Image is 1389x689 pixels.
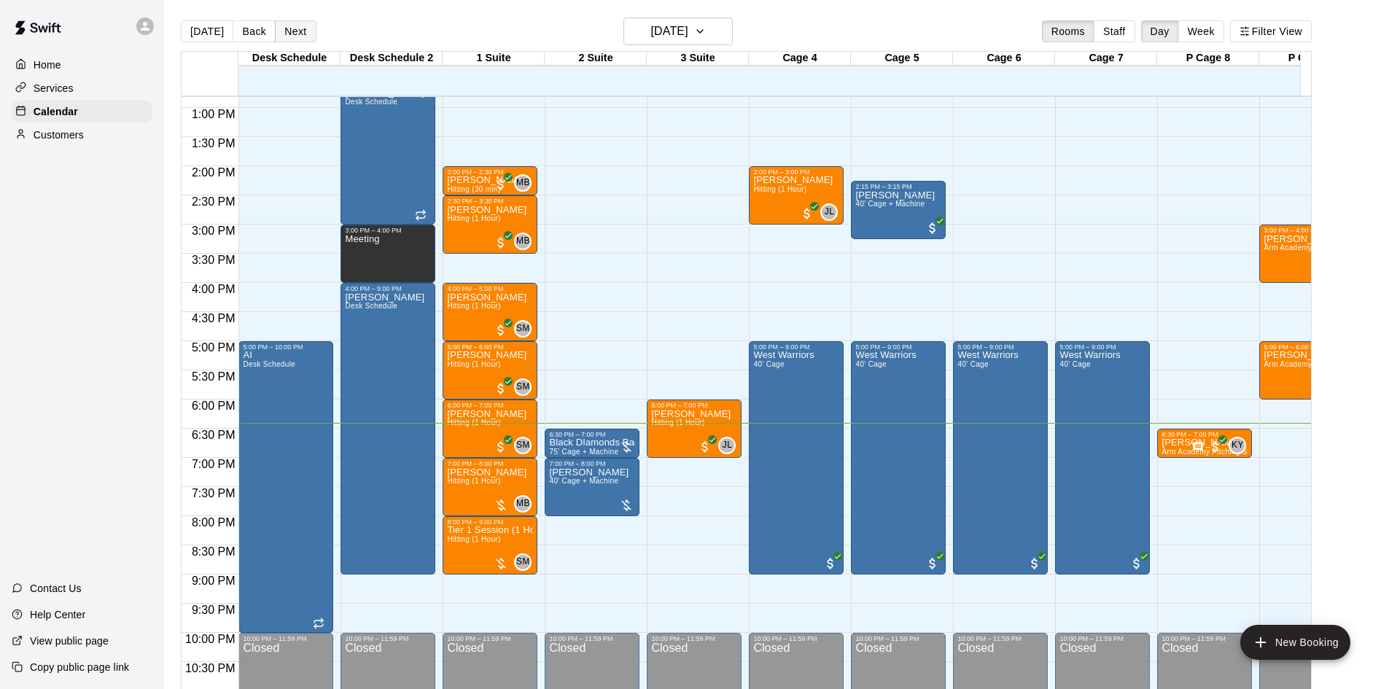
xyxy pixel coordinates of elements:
a: Home [12,54,152,76]
span: Desk Schedule [345,98,397,106]
div: 5:00 PM – 9:00 PM: West Warriors [1055,341,1150,575]
span: All customers have paid [494,235,508,250]
div: Johnnie Larossa [718,437,736,454]
span: SM [516,555,530,569]
span: All customers have paid [1310,265,1325,279]
div: 6:00 PM – 7:00 PM: Mike Rotanz [443,400,537,458]
div: 2:00 PM – 2:30 PM [447,168,533,176]
span: Steve Malvagna [520,378,532,396]
div: Steve Malvagna [514,437,532,454]
span: 9:00 PM [188,575,239,587]
div: 5:00 PM – 9:00 PM: West Warriors [749,341,844,575]
span: SM [516,438,530,453]
button: Filter View [1230,20,1312,42]
div: 6:30 PM – 7:00 PM [549,431,635,438]
div: 6:30 PM – 7:00 PM: 75’ Cage + Machine [545,429,639,458]
span: Hitting (30 min) [447,185,500,193]
div: Steve Malvagna [514,320,532,338]
p: Contact Us [30,581,82,596]
span: 40’ Cage + Machine [549,477,618,485]
button: Rooms [1042,20,1094,42]
div: Desk Schedule 2 [341,52,443,66]
span: All customers have paid [1129,556,1144,571]
p: Services [34,81,74,96]
span: 40' Cage [855,360,886,368]
p: Calendar [34,104,78,119]
span: 75’ Cage + Machine [549,448,618,456]
div: 2:00 PM – 2:30 PM: Hitting (30 min) [443,166,537,195]
div: 3:00 PM – 4:00 PM: Arm Academy Pitching Session 1 Hour - Pitching [1259,225,1354,283]
span: 5:30 PM [188,370,239,383]
div: Johnnie Larossa [820,203,838,221]
div: Cage 5 [851,52,953,66]
span: 4:00 PM [188,283,239,295]
div: 10:00 PM – 11:59 PM [243,635,329,642]
span: KY [1232,438,1244,453]
span: Johnnie Larossa [724,437,736,454]
svg: Has notes [1192,441,1204,453]
span: 7:00 PM [188,458,239,470]
span: 5:00 PM [188,341,239,354]
span: 3:30 PM [188,254,239,266]
div: 10:00 PM – 11:59 PM [549,635,635,642]
span: 3:00 PM [188,225,239,237]
span: 40’ Cage + Machine [855,200,925,208]
div: 7:00 PM – 8:00 PM: 40’ Cage + Machine [545,458,639,516]
div: 5:00 PM – 10:00 PM [243,343,329,351]
div: 4:00 PM – 5:00 PM [447,285,533,292]
div: Mike Badala [514,495,532,513]
span: All customers have paid [494,323,508,338]
span: All customers have paid [925,221,940,235]
div: 5:00 PM – 10:00 PM: AI [238,341,333,633]
div: 5:00 PM – 9:00 PM [753,343,839,351]
span: Kyle Young [1234,437,1246,454]
a: Customers [12,124,152,146]
a: Calendar [12,101,152,122]
div: 2:00 PM – 3:00 PM [753,168,839,176]
div: 5:00 PM – 9:00 PM [855,343,941,351]
span: 2:00 PM [188,166,239,179]
span: Steve Malvagna [520,320,532,338]
span: Recurring event [313,618,324,629]
span: Recurring event [415,209,427,221]
span: All customers have paid [1027,556,1042,571]
p: Copy public page link [30,660,129,674]
span: Hitting (1 Hour) [447,535,500,543]
div: 2:15 PM – 3:15 PM: 40’ Cage + Machine [851,181,946,239]
span: Hitting (1 Hour) [447,302,500,310]
span: Hitting (1 Hour) [447,214,500,222]
p: Help Center [30,607,85,622]
div: 5:00 PM – 6:00 PM [447,343,533,351]
span: All customers have paid [494,381,508,396]
div: 7:00 PM – 8:00 PM: Hitting (1 Hour) [443,458,537,516]
div: 1 Suite [443,52,545,66]
span: 6:00 PM [188,400,239,412]
div: 2:30 PM – 3:30 PM: Hitting (1 Hour) [443,195,537,254]
div: 3:00 PM – 4:00 PM [1264,227,1350,234]
span: MB [516,497,530,511]
span: 2:30 PM [188,195,239,208]
div: 8:00 PM – 9:00 PM: Tier 1 Session (1 Hour) [443,516,537,575]
button: Next [275,20,316,42]
div: Cage 4 [749,52,851,66]
div: 4:00 PM – 9:00 PM [345,285,431,292]
button: add [1240,625,1350,660]
div: Kyle Young [1229,437,1246,454]
span: Mike Badala [520,495,532,513]
span: All customers have paid [698,440,712,454]
div: Steve Malvagna [514,378,532,396]
span: Mike Badala [520,174,532,192]
div: 2 Suite [545,52,647,66]
span: 40' Cage [753,360,784,368]
span: 8:00 PM [188,516,239,529]
span: JL [825,205,834,219]
p: View public page [30,634,109,648]
div: 3:00 PM – 4:00 PM [345,227,431,234]
div: 2:00 PM – 3:00 PM: Hitting (1 Hour) [749,166,844,225]
button: [DATE] [181,20,233,42]
span: 10:30 PM [182,662,238,674]
div: 5:00 PM – 6:00 PM: Arm Academy Pitching Session 1 Hour - Pitching [1259,341,1354,400]
span: All customers have paid [1310,381,1325,396]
